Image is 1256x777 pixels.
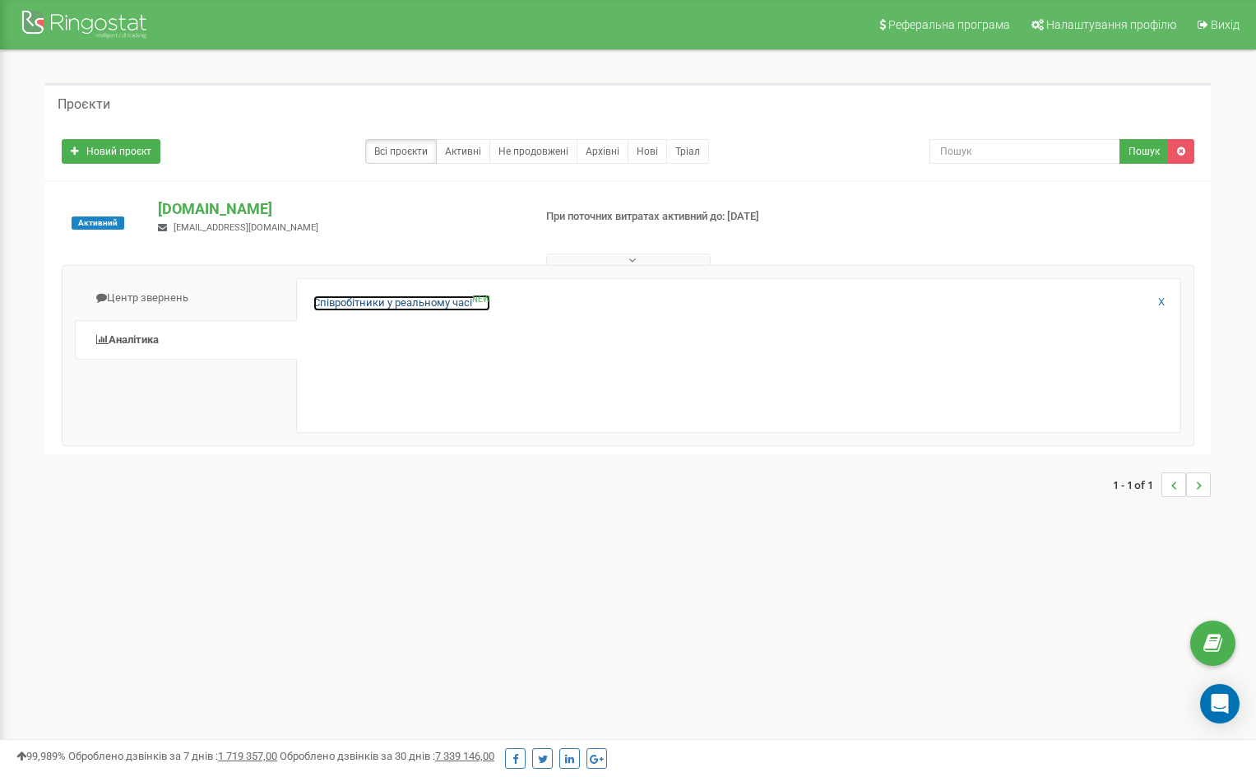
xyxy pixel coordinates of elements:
sup: NEW [472,295,490,304]
u: 1 719 357,00 [218,750,277,762]
a: Центр звернень [75,278,297,319]
a: Активні [436,139,490,164]
button: Пошук [1119,139,1169,164]
a: Новий проєкт [62,139,160,164]
a: Тріал [666,139,709,164]
span: 99,989% [16,750,66,762]
span: Вихід [1211,18,1240,31]
div: Open Intercom Messenger [1200,684,1240,723]
nav: ... [1113,456,1211,514]
span: [EMAIL_ADDRESS][DOMAIN_NAME] [174,222,318,233]
input: Пошук [929,139,1120,164]
a: X [1158,295,1165,310]
span: Оброблено дзвінків за 7 днів : [68,750,277,762]
a: Нові [628,139,667,164]
a: Співробітники у реальному часіNEW [313,295,490,311]
a: Всі проєкти [365,139,437,164]
p: [DOMAIN_NAME] [158,198,519,220]
span: Налаштування профілю [1046,18,1176,31]
a: Аналiтика [75,320,297,361]
a: Не продовжені [489,139,577,164]
p: При поточних витратах активний до: [DATE] [546,209,811,225]
a: Архівні [577,139,628,164]
span: Активний [72,216,124,230]
h5: Проєкти [58,97,110,112]
span: Реферальна програма [888,18,1010,31]
span: Оброблено дзвінків за 30 днів : [280,750,494,762]
u: 7 339 146,00 [435,750,494,762]
span: 1 - 1 of 1 [1113,472,1161,497]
